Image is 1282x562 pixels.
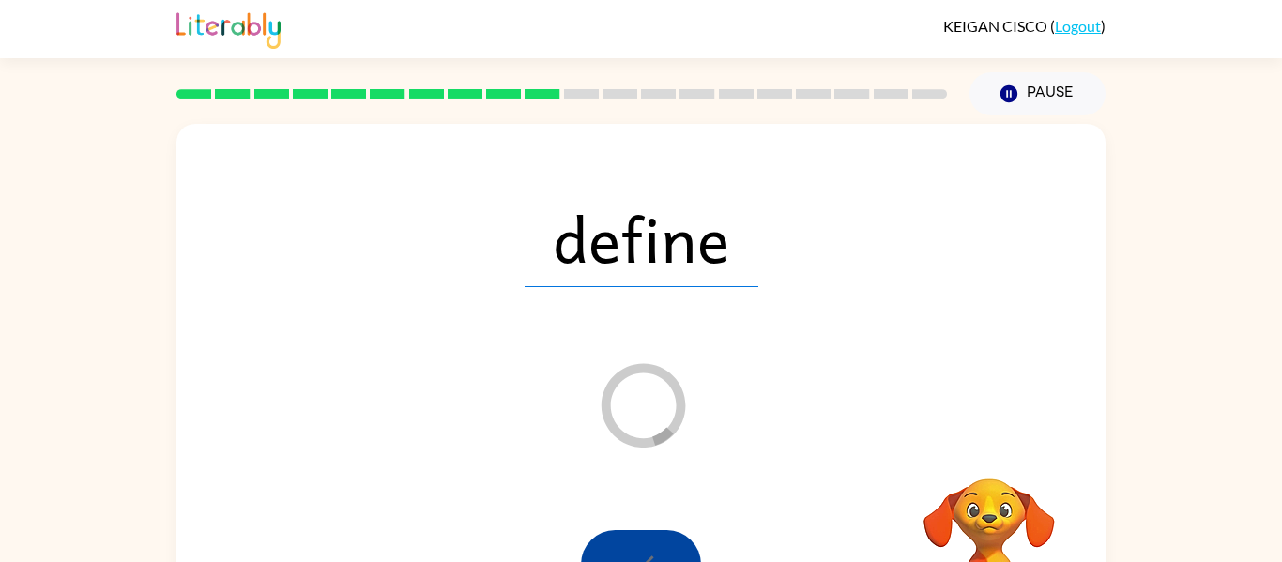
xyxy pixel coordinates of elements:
img: Literably [176,8,281,49]
span: define [525,190,758,287]
a: Logout [1055,17,1101,35]
span: KEIGAN CISCO [943,17,1050,35]
div: ( ) [943,17,1106,35]
button: Pause [969,72,1106,115]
